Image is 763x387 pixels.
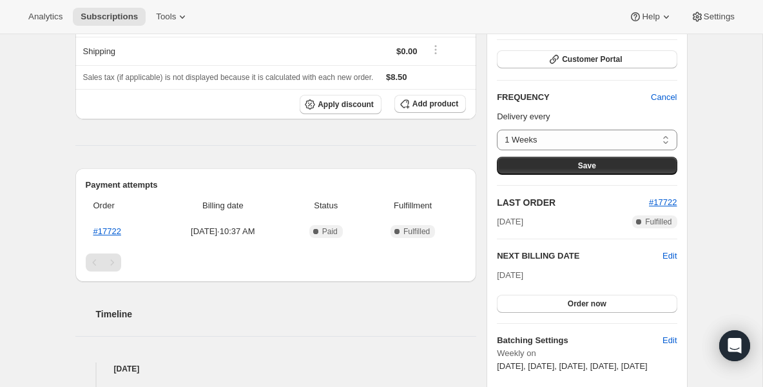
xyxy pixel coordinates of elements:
button: Edit [655,330,684,351]
th: Shipping [75,37,203,65]
button: Apply discount [300,95,381,114]
span: Apply discount [318,99,374,110]
button: Help [621,8,680,26]
button: Customer Portal [497,50,677,68]
button: #17722 [649,196,677,209]
span: Save [578,161,596,171]
h2: LAST ORDER [497,196,649,209]
span: Weekly on [497,347,677,360]
button: Edit [662,250,677,263]
h2: Timeline [96,308,477,321]
div: Open Intercom Messenger [719,330,750,361]
span: Sales tax (if applicable) is not displayed because it is calculated with each new order. [83,73,374,82]
span: $8.50 [386,72,407,82]
span: $0.00 [396,46,418,56]
span: Billing date [161,199,284,212]
span: Fulfilled [645,217,671,227]
span: [DATE] [497,215,523,228]
h6: Batching Settings [497,334,662,347]
span: Settings [704,12,735,22]
h2: NEXT BILLING DATE [497,250,662,263]
span: Customer Portal [562,54,622,64]
span: Tools [156,12,176,22]
button: Subscriptions [73,8,146,26]
span: Status [292,199,360,212]
span: Help [642,12,659,22]
span: Order now [568,299,606,309]
button: Shipping actions [425,43,446,57]
span: Fulfillment [367,199,458,212]
button: Settings [683,8,742,26]
nav: Pagination [86,253,467,272]
button: Tools [148,8,197,26]
a: #17722 [93,226,121,236]
span: Fulfilled [403,226,430,237]
span: Edit [662,334,677,347]
h2: FREQUENCY [497,91,651,104]
th: Order [86,192,158,220]
p: Delivery every [497,110,677,123]
a: #17722 [649,197,677,207]
span: Paid [322,226,338,237]
span: Add product [412,99,458,109]
button: Save [497,157,677,175]
button: Order now [497,295,677,313]
span: Analytics [28,12,63,22]
button: Analytics [21,8,70,26]
button: Cancel [643,87,684,108]
button: Add product [394,95,466,113]
h4: [DATE] [75,362,477,375]
span: [DATE], [DATE], [DATE], [DATE], [DATE] [497,361,648,371]
span: Cancel [651,91,677,104]
span: [DATE] [497,270,523,280]
span: Subscriptions [81,12,138,22]
span: [DATE] · 10:37 AM [161,225,284,238]
h2: Payment attempts [86,179,467,192]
